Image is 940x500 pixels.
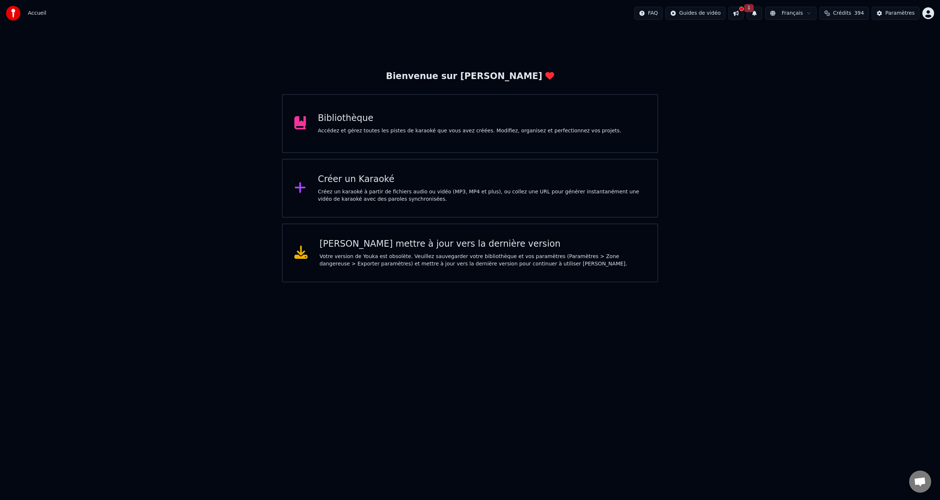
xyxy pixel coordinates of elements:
span: 394 [854,10,864,17]
div: Bibliothèque [318,113,621,124]
button: Paramètres [872,7,919,20]
div: Accédez et gérez toutes les pistes de karaoké que vous avez créées. Modifiez, organisez et perfec... [318,127,621,135]
span: Crédits [833,10,851,17]
div: Créer un Karaoké [318,174,646,185]
button: FAQ [634,7,663,20]
div: Votre version de Youka est obsolète. Veuillez sauvegarder votre bibliothèque et vos paramètres (P... [319,253,645,268]
button: Guides de vidéo [665,7,725,20]
div: Paramètres [885,10,915,17]
a: Ouvrir le chat [909,471,931,493]
div: [PERSON_NAME] mettre à jour vers la dernière version [319,238,645,250]
div: Créez un karaoké à partir de fichiers audio ou vidéo (MP3, MP4 et plus), ou collez une URL pour g... [318,188,646,203]
button: 1 [747,7,762,20]
div: Bienvenue sur [PERSON_NAME] [386,71,554,82]
button: Crédits394 [819,7,869,20]
span: 1 [744,4,754,12]
nav: breadcrumb [28,10,46,17]
img: youka [6,6,21,21]
span: Accueil [28,10,46,17]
